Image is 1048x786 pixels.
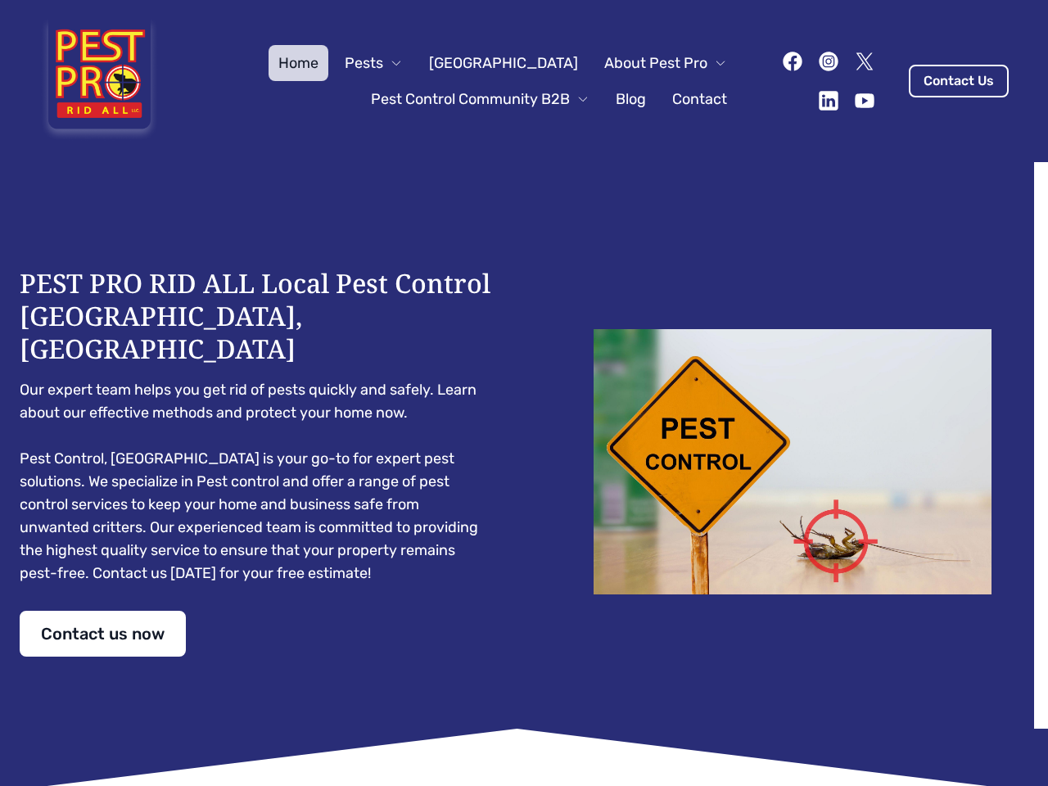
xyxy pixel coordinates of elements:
button: Pest Control Community B2B [361,81,599,117]
a: [GEOGRAPHIC_DATA] [419,45,588,81]
span: Pest Control Community B2B [371,88,570,111]
a: Contact us now [20,611,186,657]
h1: PEST PRO RID ALL Local Pest Control [GEOGRAPHIC_DATA], [GEOGRAPHIC_DATA] [20,267,491,365]
button: Pests [335,45,413,81]
span: Pests [345,52,383,75]
span: About Pest Pro [604,52,707,75]
a: Home [269,45,328,81]
a: Blog [606,81,656,117]
pre: Our expert team helps you get rid of pests quickly and safely. Learn about our effective methods ... [20,378,491,585]
a: Contact Us [909,65,1009,97]
button: About Pest Pro [594,45,737,81]
img: Dead cockroach on floor with caution sign pest control [557,329,1028,594]
img: Pest Pro Rid All [39,20,160,142]
a: Contact [662,81,737,117]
